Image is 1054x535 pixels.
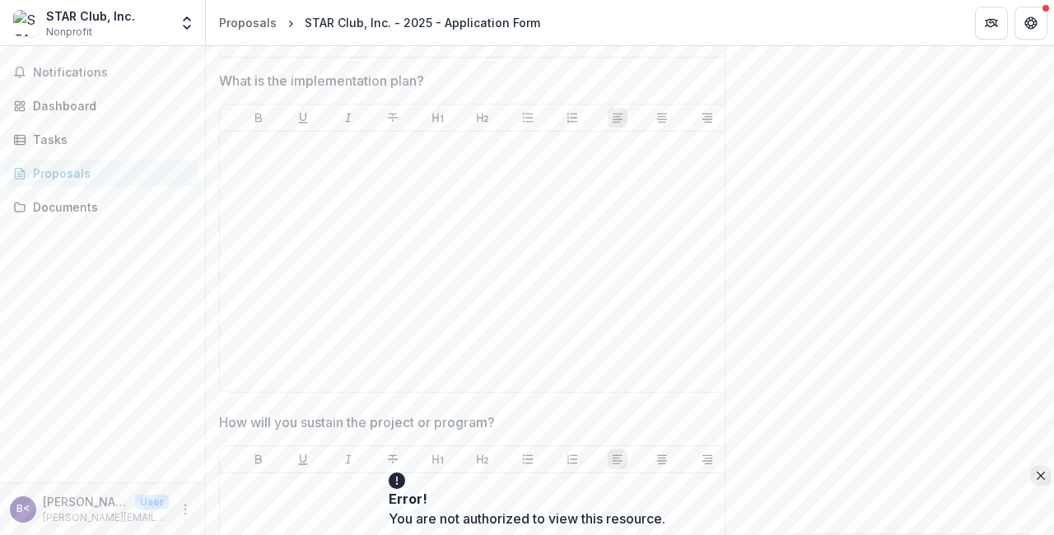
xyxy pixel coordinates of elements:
button: Bold [249,108,268,128]
div: Proposals [219,14,277,31]
button: Heading 2 [473,108,492,128]
p: [PERSON_NAME] <[PERSON_NAME][EMAIL_ADDRESS][PERSON_NAME][DOMAIN_NAME]> [43,493,128,510]
div: STAR Club, Inc. - 2025 - Application Form [305,14,540,31]
button: Align Left [608,449,627,469]
div: You are not authorized to view this resource. [389,509,665,528]
button: Heading 1 [428,449,448,469]
button: Heading 1 [428,108,448,128]
button: Strike [383,449,403,469]
button: Align Left [608,108,627,128]
a: Proposals [7,160,198,187]
div: Tasks [33,131,185,148]
button: Italicize [338,108,358,128]
button: Notifications [7,59,198,86]
p: User [135,495,169,509]
p: How will you sustain the project or program? [219,412,495,432]
button: Align Right [697,108,717,128]
span: Nonprofit [46,25,92,40]
button: Ordered List [562,449,582,469]
nav: breadcrumb [212,11,547,35]
div: STAR Club, Inc. [46,7,135,25]
button: Underline [293,449,313,469]
a: Tasks [7,126,198,153]
div: Dashboard [33,97,185,114]
button: Underline [293,108,313,128]
button: More [175,500,195,519]
button: Strike [383,108,403,128]
button: Align Center [652,108,672,128]
button: Ordered List [562,108,582,128]
a: Proposals [212,11,283,35]
div: Error! [389,489,659,509]
button: Heading 2 [473,449,492,469]
div: Bonita Dunn <bonita.dunn@gmail.com> [16,504,30,514]
button: Bullet List [518,449,538,469]
button: Align Right [697,449,717,469]
button: Get Help [1014,7,1047,40]
img: STAR Club, Inc. [13,10,40,36]
button: Open entity switcher [175,7,198,40]
span: Notifications [33,66,192,80]
div: Documents [33,198,185,216]
button: Partners [975,7,1008,40]
button: Align Center [652,449,672,469]
button: Close [1031,466,1051,486]
button: Italicize [338,449,358,469]
div: Proposals [33,165,185,182]
button: Bullet List [518,108,538,128]
a: Documents [7,193,198,221]
p: [PERSON_NAME][EMAIL_ADDRESS][PERSON_NAME][DOMAIN_NAME] [43,510,169,525]
p: What is the implementation plan? [219,71,424,91]
a: Dashboard [7,92,198,119]
button: Bold [249,449,268,469]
